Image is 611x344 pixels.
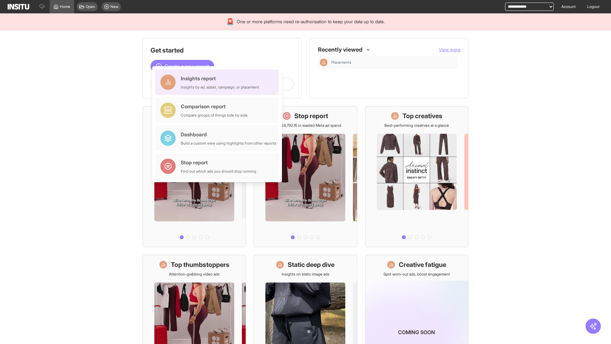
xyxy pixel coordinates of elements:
[181,113,248,118] div: Compare groups of things side by side
[110,4,118,9] span: New
[181,75,259,82] div: Insights report
[181,159,256,166] div: Stop report
[181,85,259,90] div: Insights by ad, adset, campaign, or placement
[439,47,460,53] button: View more
[384,123,449,128] p: Best-performing creatives at a glance
[171,260,229,269] h1: Top thumbstoppers
[181,103,248,110] div: Comparison report
[254,106,357,247] a: Stop reportSave £24,792.15 in wasted Meta ad spend
[288,260,334,269] h1: Static deep dive
[8,4,29,10] img: Logo
[86,4,95,9] span: Open
[320,59,327,66] div: Insights
[151,60,214,73] button: Create a new report
[181,169,256,174] div: Find out which ads you should stop running
[169,272,220,277] p: Attention-grabbing video ads
[282,272,329,277] p: Insights on static image ads
[331,60,455,65] span: Placements
[226,17,234,26] div: 🚨
[181,141,276,146] div: Build a custom view using highlights from other reports
[439,47,460,52] span: View more
[365,106,468,247] a: Top creativesBest-performing creatives at a glance
[331,60,351,65] span: Placements
[270,123,341,128] p: Save £24,792.15 in wasted Meta ad spend
[143,106,246,247] a: What's live nowSee all active ads instantly
[181,131,276,138] div: Dashboard
[294,111,328,120] h1: Stop report
[60,4,70,9] span: Home
[151,46,294,55] h1: Get started
[237,18,385,25] span: One or more platforms need re-authorisation to keep your data up to date.
[403,111,442,120] h1: Top creatives
[165,62,209,70] span: Create a new report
